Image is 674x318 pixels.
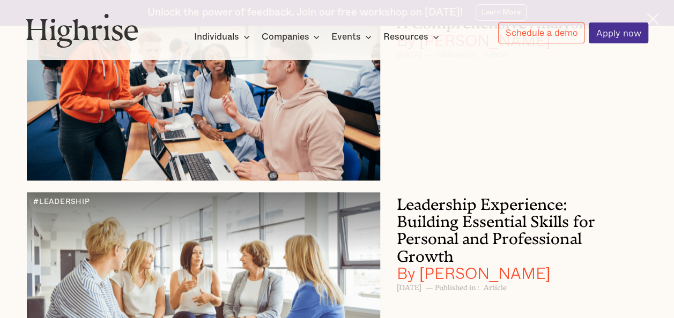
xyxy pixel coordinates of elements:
div: Individuals [194,31,253,43]
h6: [DATE] [397,282,421,290]
span: By [PERSON_NAME] [397,261,550,285]
div: Events [331,31,375,43]
div: Individuals [194,31,239,43]
h6: Article [484,282,507,290]
div: Resources [383,31,428,43]
div: Companies [261,31,323,43]
div: Resources [383,31,442,43]
div: Companies [261,31,309,43]
h3: Leadership Experience: Building Essential Skills for Personal and Professional Growth [397,192,622,282]
a: Schedule a demo [498,22,585,43]
div: Events [331,31,361,43]
img: Highrise logo [26,13,138,47]
h6: — Published in : [426,282,479,290]
div: #LEADERSHIP [33,198,90,206]
a: Apply now [589,22,648,43]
